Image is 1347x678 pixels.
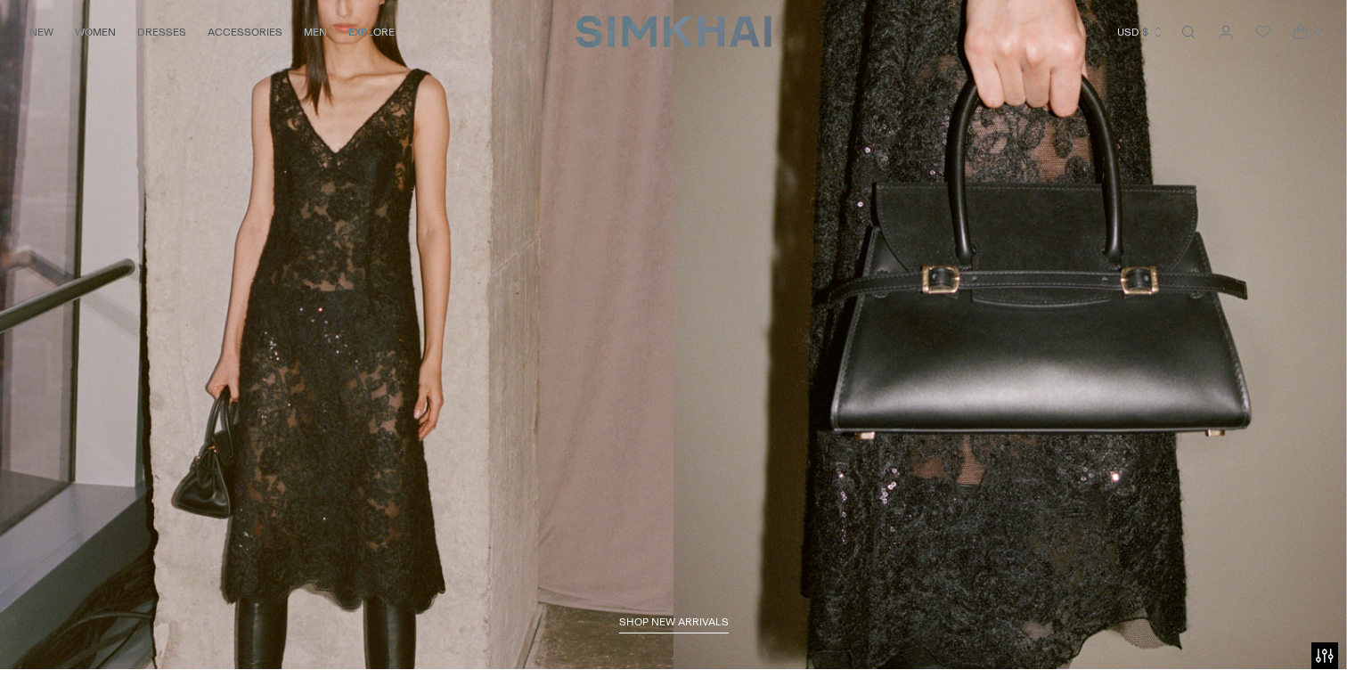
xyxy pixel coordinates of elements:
a: EXPLORE [348,12,395,52]
span: 0 [1310,23,1326,39]
a: SIMKHAI [576,14,771,49]
a: MEN [304,12,327,52]
a: Wishlist [1245,14,1281,50]
a: Go to the account page [1208,14,1244,50]
span: shop new arrivals [619,616,729,628]
a: ACCESSORIES [208,12,282,52]
a: Open cart modal [1283,14,1318,50]
a: DRESSES [137,12,186,52]
a: WOMEN [75,12,116,52]
a: Open search modal [1171,14,1206,50]
a: shop new arrivals [619,616,729,633]
button: USD $ [1117,12,1164,52]
a: NEW [29,12,53,52]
